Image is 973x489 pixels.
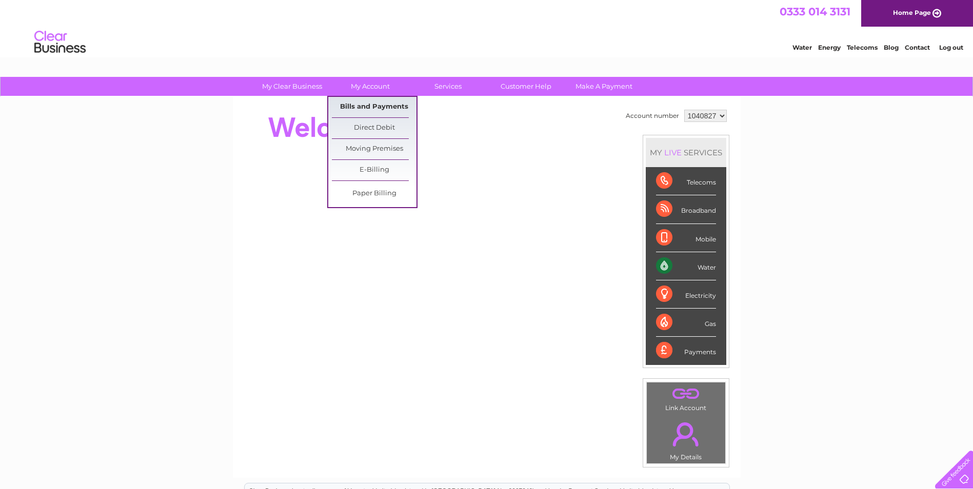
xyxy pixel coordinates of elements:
[780,5,850,18] a: 0333 014 3131
[656,337,716,364] div: Payments
[34,27,86,58] img: logo.png
[656,280,716,309] div: Electricity
[656,195,716,223] div: Broadband
[884,44,899,51] a: Blog
[646,414,726,464] td: My Details
[656,309,716,337] div: Gas
[818,44,841,51] a: Energy
[649,385,723,403] a: .
[847,44,878,51] a: Telecoms
[646,138,726,167] div: MY SERVICES
[332,97,416,117] a: Bills and Payments
[328,77,412,96] a: My Account
[332,118,416,138] a: Direct Debit
[656,224,716,252] div: Mobile
[939,44,963,51] a: Log out
[792,44,812,51] a: Water
[332,184,416,204] a: Paper Billing
[562,77,646,96] a: Make A Payment
[332,160,416,180] a: E-Billing
[623,107,682,125] td: Account number
[656,252,716,280] div: Water
[646,382,726,414] td: Link Account
[332,139,416,159] a: Moving Premises
[406,77,490,96] a: Services
[662,148,684,157] div: LIVE
[649,416,723,452] a: .
[656,167,716,195] div: Telecoms
[250,77,334,96] a: My Clear Business
[905,44,930,51] a: Contact
[245,6,729,50] div: Clear Business is a trading name of Verastar Limited (registered in [GEOGRAPHIC_DATA] No. 3667643...
[484,77,568,96] a: Customer Help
